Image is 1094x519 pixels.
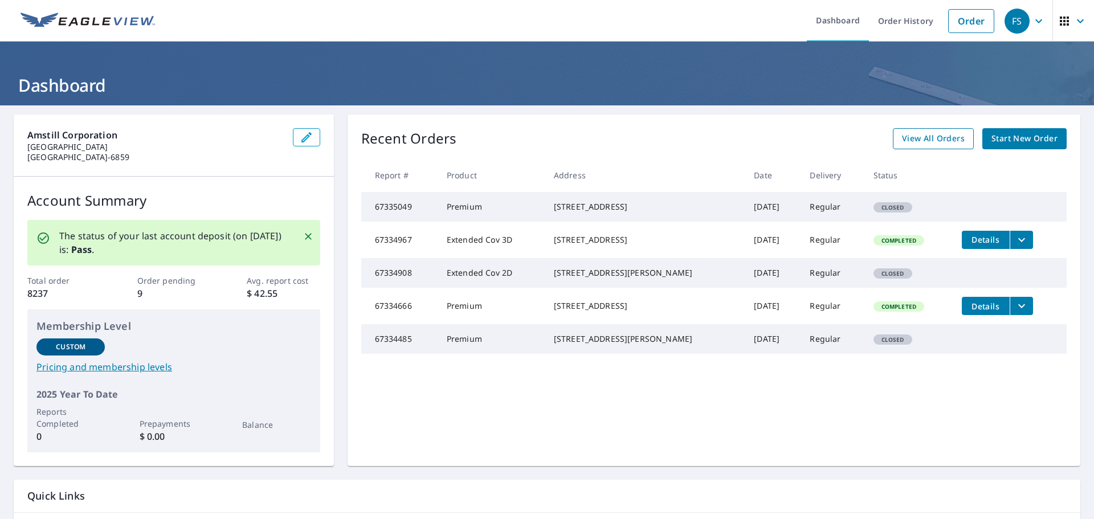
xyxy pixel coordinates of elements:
[361,258,438,288] td: 67334908
[875,303,923,310] span: Completed
[36,387,311,401] p: 2025 Year To Date
[27,489,1067,503] p: Quick Links
[1010,231,1033,249] button: filesDropdownBtn-67334967
[71,243,92,256] b: Pass
[301,229,316,244] button: Close
[875,236,923,244] span: Completed
[875,269,911,277] span: Closed
[438,324,545,354] td: Premium
[801,324,864,354] td: Regular
[438,288,545,324] td: Premium
[14,73,1080,97] h1: Dashboard
[745,192,801,222] td: [DATE]
[21,13,155,30] img: EV Logo
[361,128,457,149] p: Recent Orders
[438,192,545,222] td: Premium
[745,324,801,354] td: [DATE]
[36,318,311,334] p: Membership Level
[875,203,911,211] span: Closed
[991,132,1058,146] span: Start New Order
[361,288,438,324] td: 67334666
[1010,297,1033,315] button: filesDropdownBtn-67334666
[801,192,864,222] td: Regular
[438,258,545,288] td: Extended Cov 2D
[969,301,1003,312] span: Details
[361,192,438,222] td: 67335049
[554,201,736,212] div: [STREET_ADDRESS]
[140,418,208,430] p: Prepayments
[361,222,438,258] td: 67334967
[893,128,974,149] a: View All Orders
[247,275,320,287] p: Avg. report cost
[801,158,864,192] th: Delivery
[875,336,911,344] span: Closed
[27,128,284,142] p: Amstill Corporation
[27,152,284,162] p: [GEOGRAPHIC_DATA]-6859
[962,231,1010,249] button: detailsBtn-67334967
[554,333,736,345] div: [STREET_ADDRESS][PERSON_NAME]
[36,360,311,374] a: Pricing and membership levels
[969,234,1003,245] span: Details
[745,288,801,324] td: [DATE]
[801,258,864,288] td: Regular
[1005,9,1030,34] div: FS
[361,324,438,354] td: 67334485
[137,275,210,287] p: Order pending
[962,297,1010,315] button: detailsBtn-67334666
[745,258,801,288] td: [DATE]
[438,158,545,192] th: Product
[361,158,438,192] th: Report #
[140,430,208,443] p: $ 0.00
[801,222,864,258] td: Regular
[948,9,994,33] a: Order
[36,406,105,430] p: Reports Completed
[247,287,320,300] p: $ 42.55
[745,222,801,258] td: [DATE]
[27,142,284,152] p: [GEOGRAPHIC_DATA]
[554,267,736,279] div: [STREET_ADDRESS][PERSON_NAME]
[36,430,105,443] p: 0
[27,275,100,287] p: Total order
[554,234,736,246] div: [STREET_ADDRESS]
[137,287,210,300] p: 9
[745,158,801,192] th: Date
[545,158,745,192] th: Address
[56,342,85,352] p: Custom
[438,222,545,258] td: Extended Cov 3D
[801,288,864,324] td: Regular
[554,300,736,312] div: [STREET_ADDRESS]
[864,158,953,192] th: Status
[27,190,320,211] p: Account Summary
[59,229,289,256] p: The status of your last account deposit (on [DATE]) is: .
[242,419,311,431] p: Balance
[27,287,100,300] p: 8237
[902,132,965,146] span: View All Orders
[982,128,1067,149] a: Start New Order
